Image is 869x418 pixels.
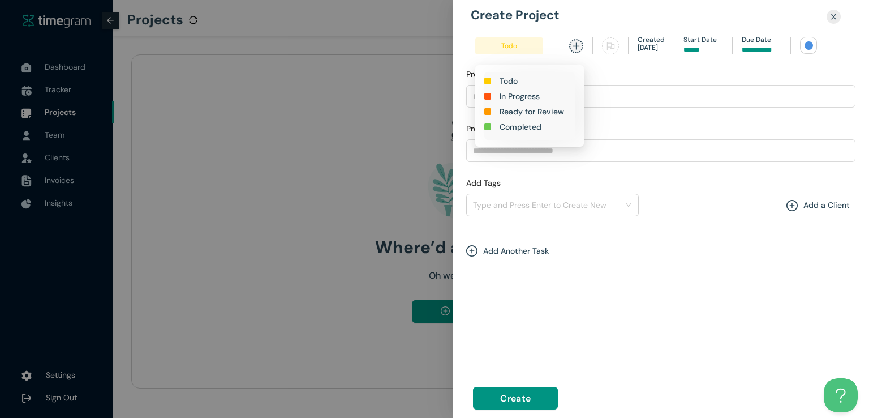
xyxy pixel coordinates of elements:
h1: Completed [500,121,541,133]
h1: Create Project [471,9,851,22]
label: Add Tags [466,177,501,189]
span: flag [602,37,619,54]
button: Close [823,9,844,24]
h1: Add a Client [803,199,850,211]
iframe: Toggle Customer Support [824,378,858,412]
span: plus-circle [466,245,483,257]
h1: Ready for Review [500,105,564,118]
label: Project Description [466,123,539,135]
h1: In Progress [500,90,540,103]
div: plus-circleAdd a Client [786,199,850,215]
span: plus [569,39,583,53]
input: Project Description [466,139,855,162]
h1: Start Date [683,37,723,42]
h1: Created [638,37,665,42]
h1: [DATE] [638,42,665,53]
span: close [830,13,837,20]
div: plus-circleAdd Another Task [466,245,549,257]
button: Create [473,387,558,410]
span: plus-circle [786,200,803,211]
h1: Todo [500,75,518,87]
input: Project Name [466,85,855,108]
span: Todo [475,37,543,54]
label: Project Name [466,69,517,80]
input: Add Tags [473,198,475,212]
span: Create [500,391,531,406]
h1: Due Date [742,37,781,42]
h1: Add Another Task [483,245,549,257]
